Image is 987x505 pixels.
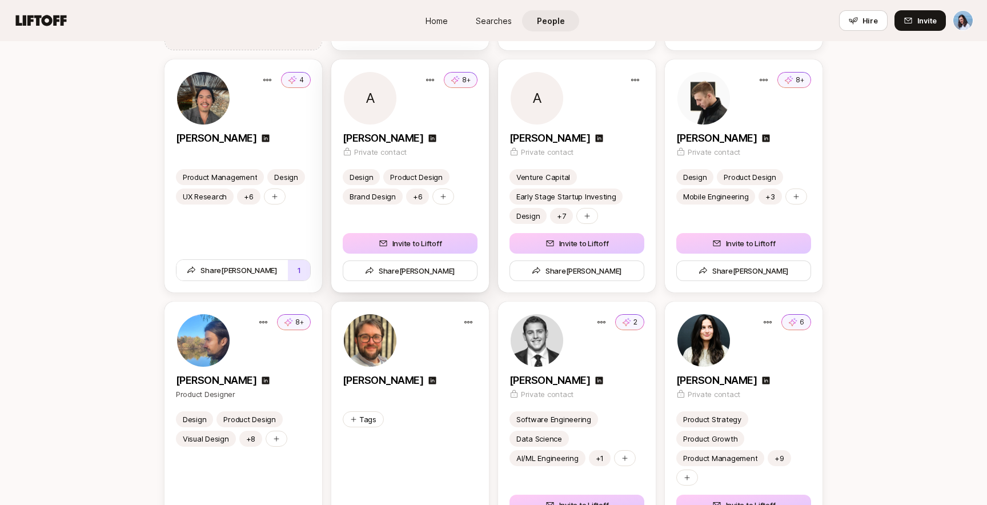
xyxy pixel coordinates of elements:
[683,433,737,444] p: Product Growth
[953,11,973,30] img: Dan Tase
[699,265,789,276] span: Share [PERSON_NAME]
[516,452,579,464] p: AI/ML Engineering
[277,314,311,330] button: 8+
[677,314,730,367] img: c7e21d02_fcf1_4905_920a_35301ca4bd70.jpg
[164,59,322,292] a: 4[PERSON_NAME]Product ManagementDesignUX Research+6Share[PERSON_NAME]1
[511,314,563,367] img: 857ed517_138b_4604_b823_6d4c04eab7db.jpg
[444,72,478,88] button: 8+
[917,15,937,26] span: Invite
[176,130,256,146] p: [PERSON_NAME]
[683,191,748,202] p: Mobile Engineering
[343,372,423,388] p: [PERSON_NAME]
[177,314,230,367] img: 6a30bde6_9a81_45da_a8b3_f75bcd065425.jpg
[365,265,455,276] span: Share [PERSON_NAME]
[521,146,573,158] p: Private contact
[532,265,622,276] span: Share [PERSON_NAME]
[299,75,304,85] p: 4
[183,414,206,425] p: Design
[177,72,230,125] img: 8994a476_064a_42ab_81d5_5ef98a6ab92d.jpg
[187,264,277,276] span: Share [PERSON_NAME]
[516,414,591,425] div: Software Engineering
[390,171,442,183] p: Product Design
[676,233,811,254] button: Invite to Liftoff
[665,59,822,292] a: 8+[PERSON_NAME]Private contactDesignProduct DesignMobile Engineering+3Invite to LiftoffShare[PERS...
[516,191,616,202] p: Early Stage Startup Investing
[683,452,757,464] p: Product Management
[532,91,542,105] p: A
[839,10,888,31] button: Hire
[274,171,298,183] p: Design
[295,317,304,327] p: 8+
[676,260,811,281] button: Share[PERSON_NAME]
[516,171,570,183] p: Venture Capital
[557,210,565,222] div: +7
[894,10,946,31] button: Invite
[354,146,407,158] p: Private contact
[426,15,448,27] span: Home
[465,10,522,31] a: Searches
[633,317,637,327] p: 2
[183,191,227,202] p: UX Research
[677,72,730,125] img: b678d3b5_0214_4539_8c86_a8bc6885da36.jpg
[781,314,811,330] button: 6
[408,10,465,31] a: Home
[516,433,562,444] div: Data Science
[343,260,478,281] button: Share[PERSON_NAME]
[683,171,707,183] p: Design
[522,10,579,31] a: People
[350,171,373,183] p: Design
[366,91,375,105] p: A
[183,171,257,183] p: Product Management
[765,191,775,202] p: +3
[343,233,478,254] button: Invite to Liftoff
[413,191,422,202] p: +6
[344,314,396,367] img: f0aa142c_340f_4f3f_bcd3_507fd3868b43.jpg
[509,233,644,254] button: Invite to Liftoff
[777,72,811,88] button: 8+
[796,75,804,85] p: 8+
[359,414,376,425] div: Tags
[724,171,776,183] p: Product Design
[246,433,255,444] p: +8
[498,59,656,292] a: A[PERSON_NAME]Private contactVenture CapitalEarly Stage Startup InvestingDesign+7Invite to Liftof...
[683,414,741,425] p: Product Strategy
[183,433,229,444] p: Visual Design
[509,260,644,281] button: Share[PERSON_NAME]
[537,15,565,27] span: People
[953,10,973,31] button: Dan Tase
[462,75,471,85] p: 8+
[596,452,604,464] div: +1
[331,59,489,292] a: A8+[PERSON_NAME]Private contactDesignProduct DesignBrand Design+6Invite to LiftoffShare[PERSON_NAME]
[775,452,784,464] p: +9
[516,210,540,222] p: Design
[244,191,253,202] p: +6
[223,414,275,425] p: Product Design
[176,388,311,400] p: Product Designer
[509,372,590,388] p: [PERSON_NAME]
[343,130,423,146] p: [PERSON_NAME]
[509,130,590,146] p: [PERSON_NAME]
[521,388,573,400] p: Private contact
[176,372,256,388] p: [PERSON_NAME]
[350,191,396,202] div: Brand Design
